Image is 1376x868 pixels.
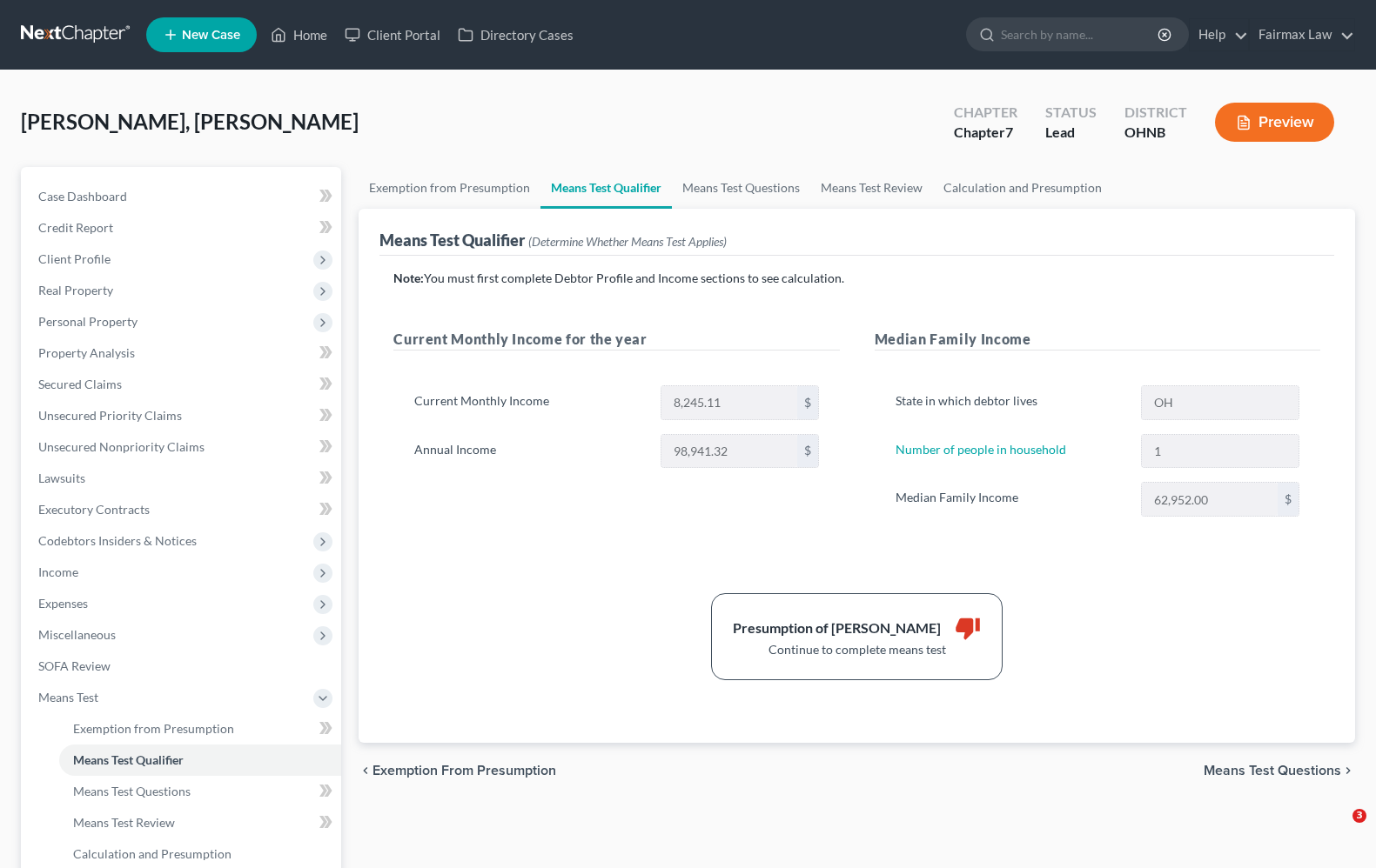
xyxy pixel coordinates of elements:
span: Executory Contracts [38,502,150,517]
a: Credit Report [24,212,341,244]
a: Number of people in household [896,442,1066,457]
input: 0.00 [1142,483,1278,516]
span: Personal Property [38,314,138,329]
iframe: Intercom live chat [1317,809,1359,851]
a: Means Test Review [810,167,933,209]
input: 0.00 [661,386,797,419]
button: chevron_left Exemption from Presumption [359,764,556,778]
span: Means Test Qualifier [73,752,184,767]
span: Expenses [38,596,88,611]
span: Means Test Review [73,815,175,830]
a: Means Test Qualifier [540,167,672,209]
div: $ [797,386,818,419]
a: Lawsuits [24,463,341,494]
div: $ [797,435,818,468]
a: Exemption from Presumption [59,713,341,744]
span: Means Test [38,690,98,704]
label: Current Monthly Income [406,385,652,420]
a: Means Test Review [59,807,341,838]
div: Chapter [954,103,1017,123]
span: Miscellaneous [38,627,116,642]
span: Means Test Questions [73,784,191,798]
a: Secured Claims [24,369,341,400]
input: 0.00 [661,435,797,468]
span: SOFA Review [38,658,111,673]
div: District [1124,103,1187,123]
span: Property Analysis [38,345,135,360]
span: [PERSON_NAME], [PERSON_NAME] [21,109,359,134]
a: Means Test Questions [672,167,810,209]
span: New Case [182,29,240,42]
a: Directory Cases [449,19,582,50]
input: State [1142,386,1299,419]
span: Exemption from Presumption [73,721,234,736]
span: Unsecured Nonpriority Claims [38,439,205,454]
a: Client Portal [336,19,449,50]
a: SOFA Review [24,651,341,682]
div: Continue to complete means test [733,641,981,658]
button: Means Test Questions chevron_right [1204,764,1355,778]
input: -- [1142,435,1299,468]
strong: Note: [393,270,424,285]
span: Secured Claims [38,377,122,391]
p: You must first complete Debtor Profile and Income sections to see calculation. [393,270,1320,287]
div: OHNB [1124,123,1187,143]
a: Home [262,19,336,50]
div: Status [1045,103,1097,123]
label: State in which debtor lives [887,385,1133,420]
div: Chapter [954,123,1017,143]
a: Calculation and Presumption [933,167,1112,209]
label: Annual Income [406,434,652,469]
span: Income [38,564,78,579]
i: chevron_right [1341,764,1355,778]
a: Unsecured Priority Claims [24,400,341,431]
h5: Current Monthly Income for the year [393,329,839,351]
span: Client Profile [38,251,111,266]
a: Executory Contracts [24,494,341,525]
a: Fairmax Law [1250,19,1354,50]
span: Codebtors Insiders & Notices [38,533,197,548]
span: 3 [1353,809,1366,823]
div: $ [1278,483,1299,516]
span: Real Property [38,283,113,297]
a: Means Test Questions [59,776,341,807]
span: Unsecured Priority Claims [38,408,182,423]
button: Preview [1215,103,1334,142]
a: Help [1190,19,1248,50]
div: Means Test Qualifier [379,230,727,250]
a: Exemption from Presumption [359,167,540,209]
span: Credit Report [38,220,113,235]
a: Property Analysis [24,337,341,369]
span: Case Dashboard [38,189,127,204]
span: Lawsuits [38,471,85,485]
h5: Median Family Income [875,329,1320,351]
label: Median Family Income [887,482,1133,517]
div: Lead [1045,123,1097,143]
span: Means Test Questions [1204,764,1341,778]
span: Calculation and Presumption [73,846,232,861]
a: Unsecured Nonpriority Claims [24,431,341,463]
span: Exemption from Presumption [373,764,556,778]
input: Search by name... [1001,18,1160,50]
div: Presumption of [PERSON_NAME] [733,618,941,638]
span: 7 [1005,124,1013,140]
span: (Determine Whether Means Test Applies) [528,234,727,249]
a: Means Test Qualifier [59,744,341,776]
i: chevron_left [359,764,373,778]
a: Case Dashboard [24,181,341,212]
i: thumb_down [955,615,981,641]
